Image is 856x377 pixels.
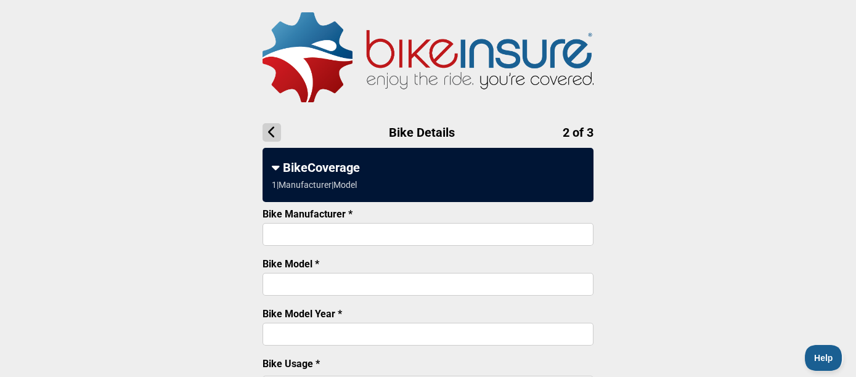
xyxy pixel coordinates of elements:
label: Bike Usage * [263,358,320,370]
label: Bike Model * [263,258,319,270]
iframe: Toggle Customer Support [805,345,844,371]
span: 2 of 3 [563,125,593,140]
div: BikeCoverage [272,160,584,175]
label: Bike Model Year * [263,308,342,320]
h1: Bike Details [263,123,593,142]
div: 1 | Manufacturer | Model [272,180,357,190]
label: Bike Manufacturer * [263,208,353,220]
